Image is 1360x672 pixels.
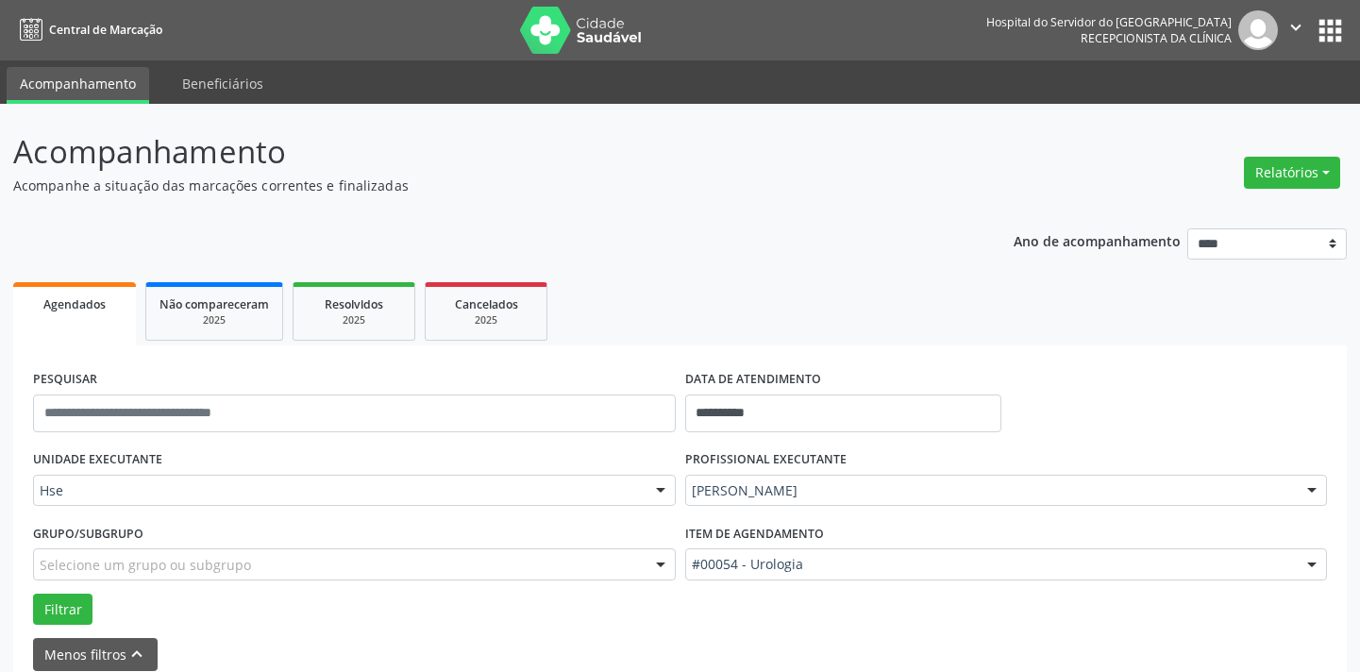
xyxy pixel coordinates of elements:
[685,445,847,475] label: PROFISSIONAL EXECUTANTE
[455,296,518,312] span: Cancelados
[692,481,1289,500] span: [PERSON_NAME]
[692,555,1289,574] span: #00054 - Urologia
[33,445,162,475] label: UNIDADE EXECUTANTE
[1285,17,1306,38] i: 
[1238,10,1278,50] img: img
[126,644,147,664] i: keyboard_arrow_up
[7,67,149,104] a: Acompanhamento
[685,365,821,395] label: DATA DE ATENDIMENTO
[325,296,383,312] span: Resolvidos
[33,594,92,626] button: Filtrar
[307,313,401,328] div: 2025
[49,22,162,38] span: Central de Marcação
[1278,10,1314,50] button: 
[1014,228,1181,252] p: Ano de acompanhamento
[13,176,947,195] p: Acompanhe a situação das marcações correntes e finalizadas
[685,519,824,548] label: Item de agendamento
[33,519,143,548] label: Grupo/Subgrupo
[160,313,269,328] div: 2025
[1314,14,1347,47] button: apps
[439,313,533,328] div: 2025
[33,365,97,395] label: PESQUISAR
[33,638,158,671] button: Menos filtroskeyboard_arrow_up
[1244,157,1340,189] button: Relatórios
[13,128,947,176] p: Acompanhamento
[13,14,162,45] a: Central de Marcação
[169,67,277,100] a: Beneficiários
[40,555,251,575] span: Selecione um grupo ou subgrupo
[986,14,1232,30] div: Hospital do Servidor do [GEOGRAPHIC_DATA]
[43,296,106,312] span: Agendados
[1081,30,1232,46] span: Recepcionista da clínica
[40,481,637,500] span: Hse
[160,296,269,312] span: Não compareceram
